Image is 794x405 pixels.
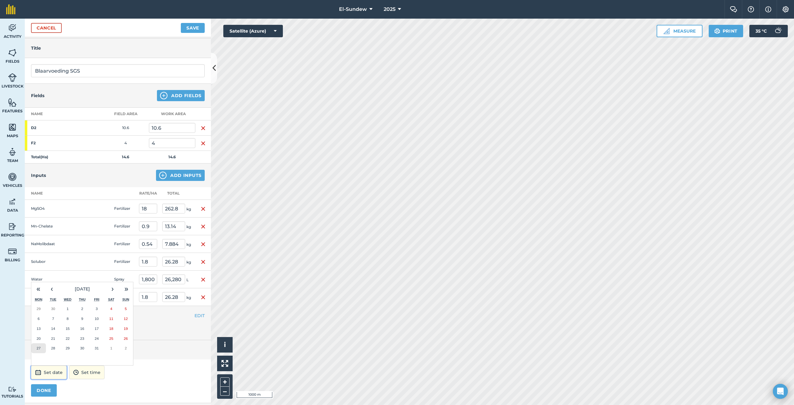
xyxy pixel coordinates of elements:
h4: Title [31,45,205,52]
button: 2 November 2025 [118,343,133,353]
button: 7 October 2025 [46,314,60,324]
button: 15 October 2025 [60,324,75,334]
img: svg+xml;base64,PD94bWwgdmVyc2lvbj0iMS4wIiBlbmNvZGluZz0idXRmLTgiPz4KPCEtLSBHZW5lcmF0b3I6IEFkb2JlIE... [772,25,784,37]
button: 35 °C [749,25,788,37]
td: Fertilizer [112,218,136,235]
abbr: 21 October 2025 [51,336,55,340]
input: What needs doing? [31,64,205,77]
span: i [224,341,226,349]
button: 31 October 2025 [89,343,104,353]
button: 28 October 2025 [46,343,60,353]
button: 30 September 2025 [46,304,60,314]
abbr: 19 October 2025 [124,326,128,331]
button: 21 October 2025 [46,334,60,344]
img: svg+xml;base64,PHN2ZyB4bWxucz0iaHR0cDovL3d3dy53My5vcmcvMjAwMC9zdmciIHdpZHRoPSIxNyIgaGVpZ2h0PSIxNy... [765,6,771,13]
th: Rate/ Ha [136,187,160,200]
img: fieldmargin Logo [6,4,16,14]
th: Work area [149,108,195,120]
button: [DATE] [59,282,106,296]
abbr: Thursday [79,298,86,301]
abbr: 24 October 2025 [95,336,99,340]
img: svg+xml;base64,PHN2ZyB4bWxucz0iaHR0cDovL3d3dy53My5vcmcvMjAwMC9zdmciIHdpZHRoPSI1NiIgaGVpZ2h0PSI2MC... [8,98,17,107]
a: Cancel [31,23,62,33]
img: A question mark icon [747,6,755,12]
button: 1 November 2025 [104,343,118,353]
abbr: 7 October 2025 [52,317,54,321]
button: 10 October 2025 [89,314,104,324]
button: » [119,282,133,296]
button: 14 October 2025 [46,324,60,334]
strong: 14.6 [168,155,176,159]
td: NaMolibdaat [25,235,87,253]
button: 9 October 2025 [75,314,90,324]
button: 8 October 2025 [60,314,75,324]
th: Name [25,108,102,120]
img: svg+xml;base64,PHN2ZyB4bWxucz0iaHR0cDovL3d3dy53My5vcmcvMjAwMC9zdmciIHdpZHRoPSIxNiIgaGVpZ2h0PSIyNC... [201,276,206,283]
abbr: 16 October 2025 [80,326,84,331]
img: svg+xml;base64,PD94bWwgdmVyc2lvbj0iMS4wIiBlbmNvZGluZz0idXRmLTgiPz4KPCEtLSBHZW5lcmF0b3I6IEFkb2JlIE... [8,73,17,82]
img: Four arrows, one pointing top left, one top right, one bottom right and the last bottom left [221,360,228,367]
img: svg+xml;base64,PHN2ZyB4bWxucz0iaHR0cDovL3d3dy53My5vcmcvMjAwMC9zdmciIHdpZHRoPSI1NiIgaGVpZ2h0PSI2MC... [8,123,17,132]
td: Fertilizer [112,200,136,218]
img: A cog icon [782,6,789,12]
img: svg+xml;base64,PHN2ZyB4bWxucz0iaHR0cDovL3d3dy53My5vcmcvMjAwMC9zdmciIHdpZHRoPSIxNCIgaGVpZ2h0PSIyNC... [159,172,167,179]
img: svg+xml;base64,PD94bWwgdmVyc2lvbj0iMS4wIiBlbmNvZGluZz0idXRmLTgiPz4KPCEtLSBHZW5lcmF0b3I6IEFkb2JlIE... [8,172,17,182]
img: svg+xml;base64,PHN2ZyB4bWxucz0iaHR0cDovL3d3dy53My5vcmcvMjAwMC9zdmciIHdpZHRoPSIxNiIgaGVpZ2h0PSIyNC... [201,205,206,213]
td: kg [160,288,195,306]
img: svg+xml;base64,PD94bWwgdmVyc2lvbj0iMS4wIiBlbmNvZGluZz0idXRmLTgiPz4KPCEtLSBHZW5lcmF0b3I6IEFkb2JlIE... [73,369,79,376]
abbr: 23 October 2025 [80,336,84,340]
strong: 14.6 [122,155,129,159]
button: Add Inputs [156,170,205,181]
td: Water [25,271,87,288]
img: svg+xml;base64,PD94bWwgdmVyc2lvbj0iMS4wIiBlbmNvZGluZz0idXRmLTgiPz4KPCEtLSBHZW5lcmF0b3I6IEFkb2JlIE... [8,23,17,33]
button: 29 September 2025 [31,304,46,314]
button: Satellite (Azure) [223,25,283,37]
img: svg+xml;base64,PHN2ZyB4bWxucz0iaHR0cDovL3d3dy53My5vcmcvMjAwMC9zdmciIHdpZHRoPSIxNiIgaGVpZ2h0PSIyNC... [201,124,206,132]
abbr: Sunday [122,298,129,301]
abbr: Monday [35,298,42,301]
button: 19 October 2025 [118,324,133,334]
button: 30 October 2025 [75,343,90,353]
img: svg+xml;base64,PHN2ZyB4bWxucz0iaHR0cDovL3d3dy53My5vcmcvMjAwMC9zdmciIHdpZHRoPSIxNiIgaGVpZ2h0PSIyNC... [201,140,206,147]
abbr: Tuesday [50,298,56,301]
button: i [217,337,233,353]
img: svg+xml;base64,PD94bWwgdmVyc2lvbj0iMS4wIiBlbmNvZGluZz0idXRmLTgiPz4KPCEtLSBHZW5lcmF0b3I6IEFkb2JlIE... [8,197,17,206]
button: – [220,387,230,396]
img: svg+xml;base64,PHN2ZyB4bWxucz0iaHR0cDovL3d3dy53My5vcmcvMjAwMC9zdmciIHdpZHRoPSIxNiIgaGVpZ2h0PSIyNC... [201,258,206,266]
button: DONE [31,384,57,397]
abbr: 25 October 2025 [109,336,113,340]
abbr: 5 October 2025 [125,307,127,311]
img: svg+xml;base64,PD94bWwgdmVyc2lvbj0iMS4wIiBlbmNvZGluZz0idXRmLTgiPz4KPCEtLSBHZW5lcmF0b3I6IEFkb2JlIE... [8,222,17,231]
button: 11 October 2025 [104,314,118,324]
td: 10.6 [102,120,149,136]
img: svg+xml;base64,PHN2ZyB4bWxucz0iaHR0cDovL3d3dy53My5vcmcvMjAwMC9zdmciIHdpZHRoPSI1NiIgaGVpZ2h0PSI2MC... [8,48,17,57]
button: 20 October 2025 [31,334,46,344]
img: svg+xml;base64,PD94bWwgdmVyc2lvbj0iMS4wIiBlbmNvZGluZz0idXRmLTgiPz4KPCEtLSBHZW5lcmF0b3I6IEFkb2JlIE... [8,386,17,392]
button: 5 October 2025 [118,304,133,314]
div: Open Intercom Messenger [773,384,788,399]
img: svg+xml;base64,PHN2ZyB4bWxucz0iaHR0cDovL3d3dy53My5vcmcvMjAwMC9zdmciIHdpZHRoPSIxOSIgaGVpZ2h0PSIyNC... [714,27,720,35]
th: Total [160,187,195,200]
span: 35 ° C [756,25,767,37]
img: svg+xml;base64,PD94bWwgdmVyc2lvbj0iMS4wIiBlbmNvZGluZz0idXRmLTgiPz4KPCEtLSBHZW5lcmF0b3I6IEFkb2JlIE... [8,247,17,256]
td: kg [160,218,195,235]
button: EDIT [194,312,205,319]
span: El-Sundew [339,6,367,13]
button: Set date [31,366,67,379]
button: › [106,282,119,296]
abbr: 15 October 2025 [66,326,70,331]
abbr: Wednesday [64,298,72,301]
abbr: 4 October 2025 [110,307,112,311]
img: svg+xml;base64,PHN2ZyB4bWxucz0iaHR0cDovL3d3dy53My5vcmcvMjAwMC9zdmciIHdpZHRoPSIxNCIgaGVpZ2h0PSIyNC... [160,92,167,99]
abbr: 1 November 2025 [110,346,112,350]
strong: F2 [31,141,79,146]
td: kg [160,235,195,253]
abbr: 14 October 2025 [51,326,55,331]
button: 6 October 2025 [31,314,46,324]
button: Add Fields [157,90,205,101]
td: Spray [112,271,136,288]
button: Print [709,25,743,37]
button: 13 October 2025 [31,324,46,334]
abbr: 22 October 2025 [66,336,70,340]
abbr: 26 October 2025 [124,336,128,340]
